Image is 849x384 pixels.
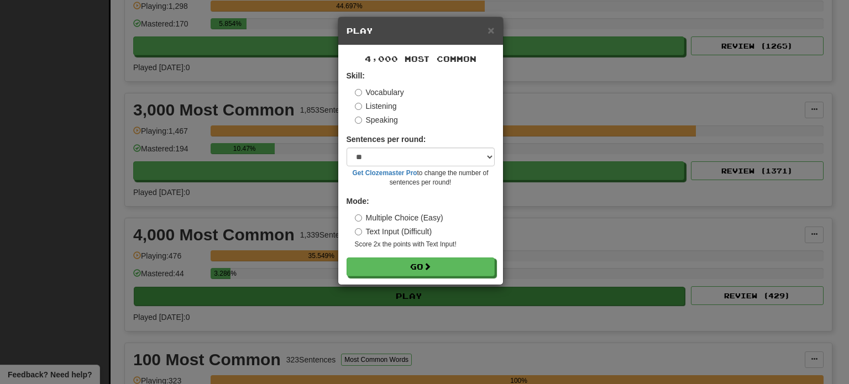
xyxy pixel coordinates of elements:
small: Score 2x the points with Text Input ! [355,240,495,249]
button: Go [347,257,495,276]
label: Speaking [355,114,398,125]
a: Get Clozemaster Pro [353,169,417,177]
label: Vocabulary [355,87,404,98]
input: Listening [355,103,362,110]
span: × [488,24,494,36]
input: Vocabulary [355,89,362,96]
strong: Mode: [347,197,369,206]
label: Listening [355,101,397,112]
button: Close [488,24,494,36]
h5: Play [347,25,495,36]
input: Speaking [355,117,362,124]
input: Multiple Choice (Easy) [355,214,362,222]
span: 4,000 Most Common [365,54,476,64]
small: to change the number of sentences per round! [347,169,495,187]
label: Sentences per round: [347,134,426,145]
label: Multiple Choice (Easy) [355,212,443,223]
strong: Skill: [347,71,365,80]
input: Text Input (Difficult) [355,228,362,235]
label: Text Input (Difficult) [355,226,432,237]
